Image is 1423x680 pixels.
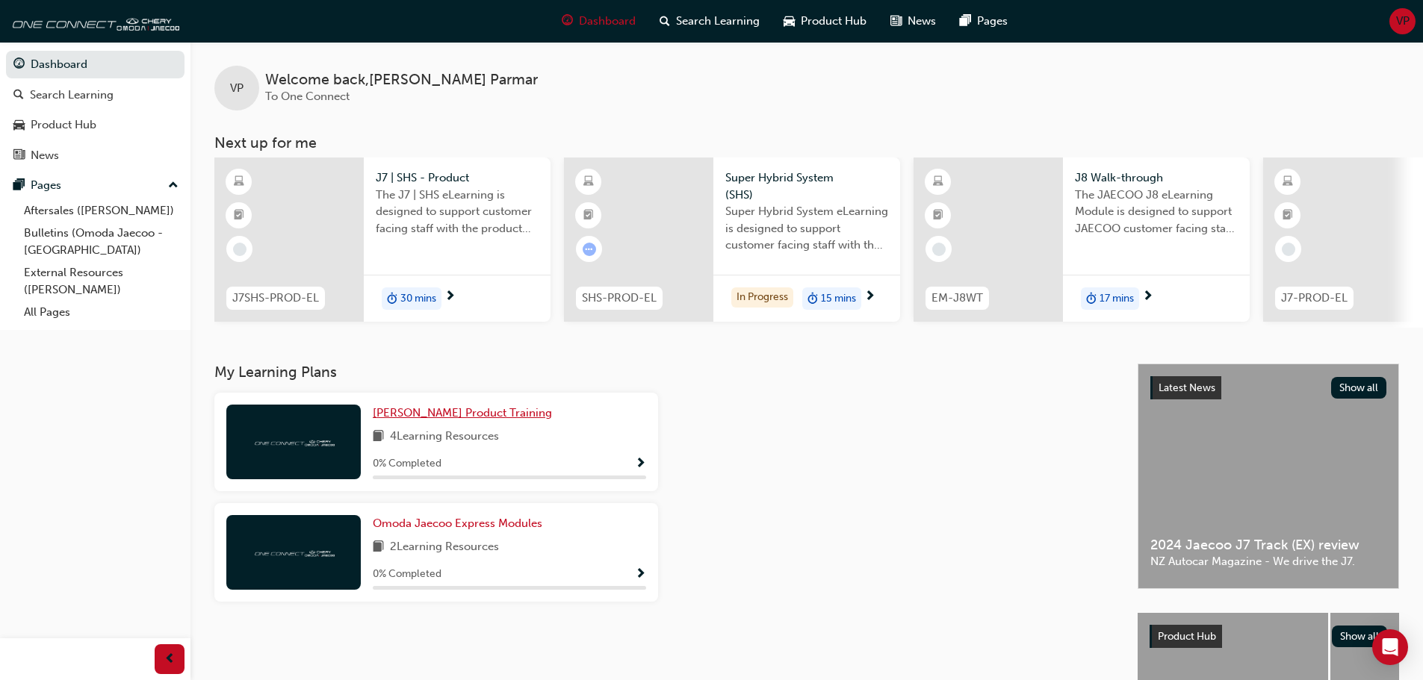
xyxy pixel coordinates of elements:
a: guage-iconDashboard [550,6,648,37]
span: 2024 Jaecoo J7 Track (EX) review [1150,537,1386,554]
span: VP [1396,13,1410,30]
span: 30 mins [400,290,436,308]
span: car-icon [784,12,795,31]
span: Super Hybrid System (SHS) [725,169,888,203]
span: search-icon [13,89,24,102]
a: car-iconProduct Hub [772,6,878,37]
a: Bulletins (Omoda Jaecoo - [GEOGRAPHIC_DATA]) [18,222,185,261]
h3: Next up for me [190,134,1423,152]
span: The J7 | SHS eLearning is designed to support customer facing staff with the product and sales in... [376,187,539,237]
span: Welcome back , [PERSON_NAME] Parmar [265,72,538,89]
button: Show all [1331,377,1387,399]
span: EM-J8WT [931,290,983,307]
span: learningRecordVerb_NONE-icon [233,243,247,256]
span: prev-icon [164,650,176,669]
a: News [6,142,185,169]
a: Search Learning [6,81,185,109]
div: Product Hub [31,116,96,134]
span: pages-icon [13,179,25,193]
button: VP [1389,8,1416,34]
span: booktick-icon [583,206,594,225]
span: J8 Walk-through [1075,169,1238,187]
span: pages-icon [960,12,971,31]
img: oneconnect [252,434,335,449]
span: Latest News [1159,381,1215,394]
span: To One Connect [265,90,350,103]
span: learningRecordVerb_NONE-icon [932,243,946,256]
a: news-iconNews [878,6,948,37]
a: pages-iconPages [948,6,1020,37]
span: Show Progress [635,568,646,581]
button: Pages [6,172,185,199]
span: J7SHS-PROD-EL [232,290,319,307]
span: NZ Autocar Magazine - We drive the J7. [1150,553,1386,570]
span: book-icon [373,428,384,446]
a: Latest NewsShow all2024 Jaecoo J7 Track (EX) reviewNZ Autocar Magazine - We drive the J7. [1138,364,1399,589]
span: 0 % Completed [373,566,441,583]
span: 17 mins [1100,290,1134,308]
span: booktick-icon [1283,206,1293,225]
span: 0 % Completed [373,455,441,472]
a: J7SHS-PROD-ELJ7 | SHS - ProductThe J7 | SHS eLearning is designed to support customer facing staf... [214,157,551,322]
div: News [31,147,59,164]
a: Dashboard [6,51,185,78]
button: Show Progress [635,455,646,473]
span: learningResourceType_ELEARNING-icon [1283,172,1293,192]
span: next-icon [864,290,875,304]
span: search-icon [660,12,670,31]
span: duration-icon [1086,289,1097,308]
span: up-icon [168,176,179,196]
span: J7-PROD-EL [1281,290,1348,307]
span: book-icon [373,538,384,557]
span: duration-icon [807,289,818,308]
span: VP [230,80,244,97]
span: learningResourceType_ELEARNING-icon [933,172,943,192]
a: SHS-PROD-ELSuper Hybrid System (SHS)Super Hybrid System eLearning is designed to support customer... [564,157,900,322]
span: Dashboard [579,13,636,30]
a: EM-J8WTJ8 Walk-throughThe JAECOO J8 eLearning Module is designed to support JAECOO customer facin... [914,157,1250,322]
a: [PERSON_NAME] Product Training [373,405,558,422]
a: search-iconSearch Learning [648,6,772,37]
div: In Progress [731,287,793,308]
span: Omoda Jaecoo Express Modules [373,517,542,530]
span: The JAECOO J8 eLearning Module is designed to support JAECOO customer facing staff with the produ... [1075,187,1238,237]
span: Show Progress [635,458,646,471]
span: Search Learning [676,13,760,30]
span: learningRecordVerb_ATTEMPT-icon [583,243,596,256]
a: Product HubShow all [1150,625,1387,649]
span: guage-icon [13,58,25,72]
a: Latest NewsShow all [1150,376,1386,400]
button: Show all [1332,626,1388,647]
a: Product Hub [6,111,185,139]
span: next-icon [444,290,456,304]
span: learningRecordVerb_NONE-icon [1282,243,1295,256]
span: Product Hub [801,13,866,30]
div: Open Intercom Messenger [1372,629,1408,665]
span: news-icon [13,149,25,163]
span: J7 | SHS - Product [376,169,539,187]
span: [PERSON_NAME] Product Training [373,406,552,419]
img: oneconnect [252,545,335,559]
span: Super Hybrid System eLearning is designed to support customer facing staff with the understanding... [725,203,888,254]
span: next-icon [1142,290,1153,304]
span: booktick-icon [933,206,943,225]
span: guage-icon [562,12,573,31]
span: car-icon [13,119,25,132]
div: Pages [31,177,61,194]
span: learningResourceType_ELEARNING-icon [234,172,244,192]
span: News [908,13,936,30]
a: Aftersales ([PERSON_NAME]) [18,199,185,222]
span: Pages [977,13,1008,30]
span: Product Hub [1158,630,1216,643]
span: booktick-icon [234,206,244,225]
a: Omoda Jaecoo Express Modules [373,515,548,532]
span: 4 Learning Resources [390,428,499,446]
span: news-icon [890,12,902,31]
button: DashboardSearch LearningProduct HubNews [6,48,185,172]
img: oneconnect [7,6,179,36]
a: External Resources ([PERSON_NAME]) [18,261,185,301]
h3: My Learning Plans [214,364,1114,381]
span: 15 mins [821,290,856,308]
